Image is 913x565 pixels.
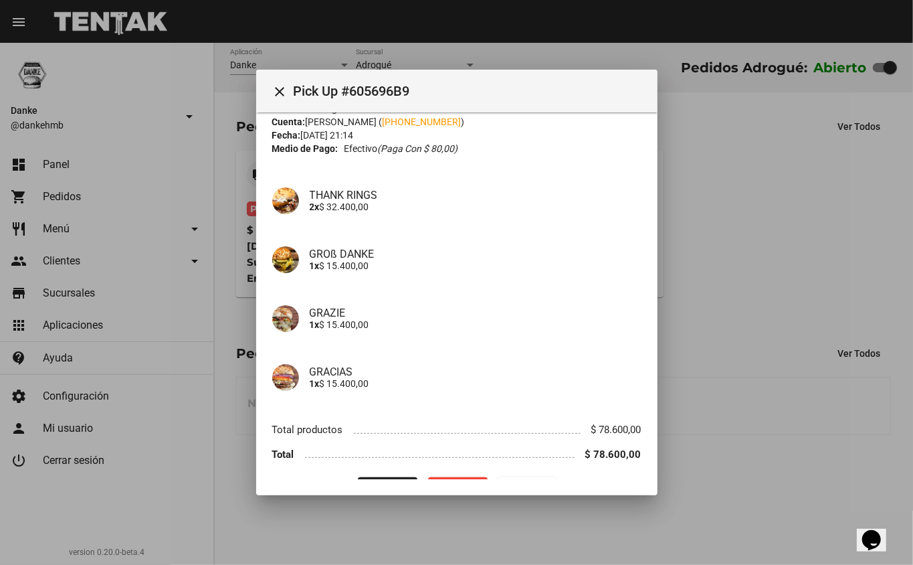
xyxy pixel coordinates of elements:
b: 1x [310,378,320,389]
img: 38231b67-3d95-44ab-94d1-b5e6824bbf5e.png [272,305,299,332]
img: e78ba89a-d4a4-48df-a29c-741630618342.png [272,246,299,273]
li: Total $ 78.600,00 [272,442,641,467]
strong: Sucursal: [272,103,312,114]
i: (Paga con $ 80,00) [377,143,458,154]
strong: Cuenta: [272,116,306,127]
strong: Medio de Pago: [272,142,338,155]
div: [PERSON_NAME] ( ) [272,115,641,129]
span: Efectivo [344,142,458,155]
button: Imprimir [498,477,556,501]
strong: Fecha: [272,130,301,141]
img: 68df9149-7e7b-45ff-b524-5e7cca25464e.png [272,364,299,391]
li: Total productos $ 78.600,00 [272,418,641,442]
h4: GRACIAS [310,366,641,378]
b: 1x [310,319,320,330]
button: Procesar [358,477,417,501]
span: Pick Up #605696B9 [294,80,647,102]
button: Cerrar [267,78,294,104]
img: 1d3925b4-3dc7-452b-aa71-7cd7831306f0.png [272,187,299,214]
h4: GROß DANKE [310,248,641,260]
p: $ 32.400,00 [310,201,641,212]
a: [PHONE_NUMBER] [383,116,462,127]
h4: GRAZIE [310,307,641,319]
b: 2x [310,201,320,212]
h4: THANK RINGS [310,189,641,201]
p: $ 15.400,00 [310,319,641,330]
div: [DATE] 21:14 [272,129,641,142]
p: $ 15.400,00 [310,378,641,389]
p: $ 15.400,00 [310,260,641,271]
iframe: chat widget [857,511,900,552]
button: Cancelar [428,477,488,501]
b: 1x [310,260,320,271]
mat-icon: Cerrar [272,84,288,100]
